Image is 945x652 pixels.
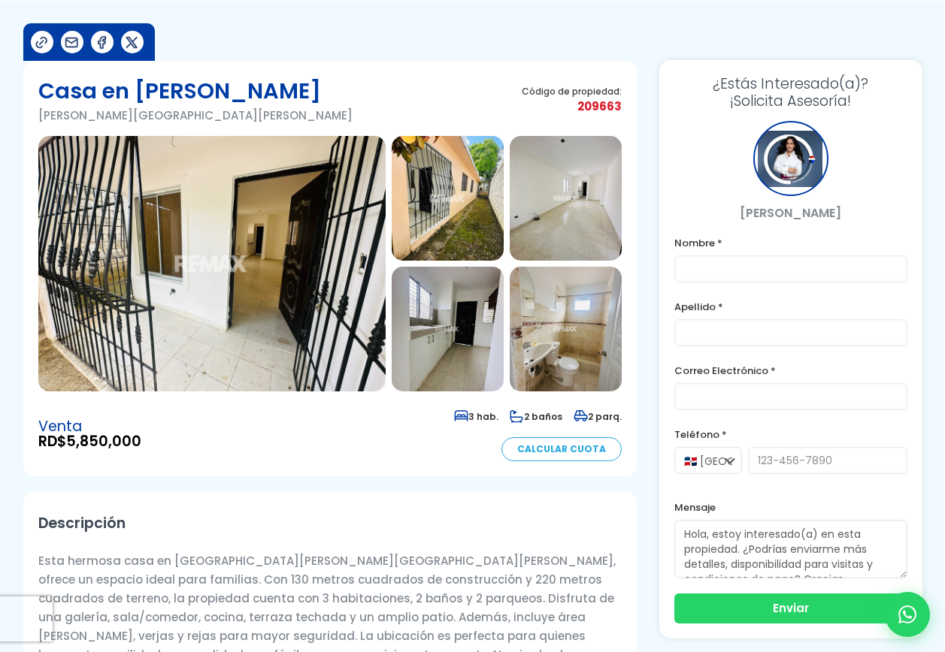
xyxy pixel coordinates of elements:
p: [PERSON_NAME][GEOGRAPHIC_DATA][PERSON_NAME] [38,106,353,125]
p: [PERSON_NAME] [674,204,907,222]
label: Teléfono * [674,425,907,444]
label: Nombre * [674,234,907,252]
span: Venta [38,419,141,434]
span: 5,850,000 [66,431,141,451]
img: Compartir [124,35,140,50]
img: Casa en Pantoja [510,267,622,391]
span: 209663 [522,97,622,116]
span: 2 baños [510,410,562,423]
h3: ¡Solicita Asesoría! [674,75,907,110]
input: 123-456-7890 [748,447,907,474]
textarea: Hola, estoy interesado(a) en esta propiedad. ¿Podrías enviarme más detalles, disponibilidad para ... [674,520,907,578]
h2: Descripción [38,506,622,540]
img: Compartir [94,35,110,50]
img: Casa en Pantoja [392,136,504,261]
span: 3 hab. [454,410,498,423]
img: Casa en Pantoja [38,136,386,391]
a: Calcular Cuota [501,437,622,461]
button: Enviar [674,593,907,623]
span: Código de propiedad: [522,86,622,97]
div: Vanesa Perez [753,121,828,196]
label: Mensaje [674,498,907,517]
h1: Casa en [PERSON_NAME] [38,76,353,106]
span: RD$ [38,434,141,449]
label: Apellido * [674,297,907,316]
label: Correo Electrónico * [674,361,907,380]
img: Compartir [64,35,80,50]
img: Casa en Pantoja [510,136,622,261]
span: ¿Estás Interesado(a)? [674,75,907,92]
img: Compartir [34,35,50,50]
img: Casa en Pantoja [392,267,504,391]
span: 2 parq. [574,410,622,423]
